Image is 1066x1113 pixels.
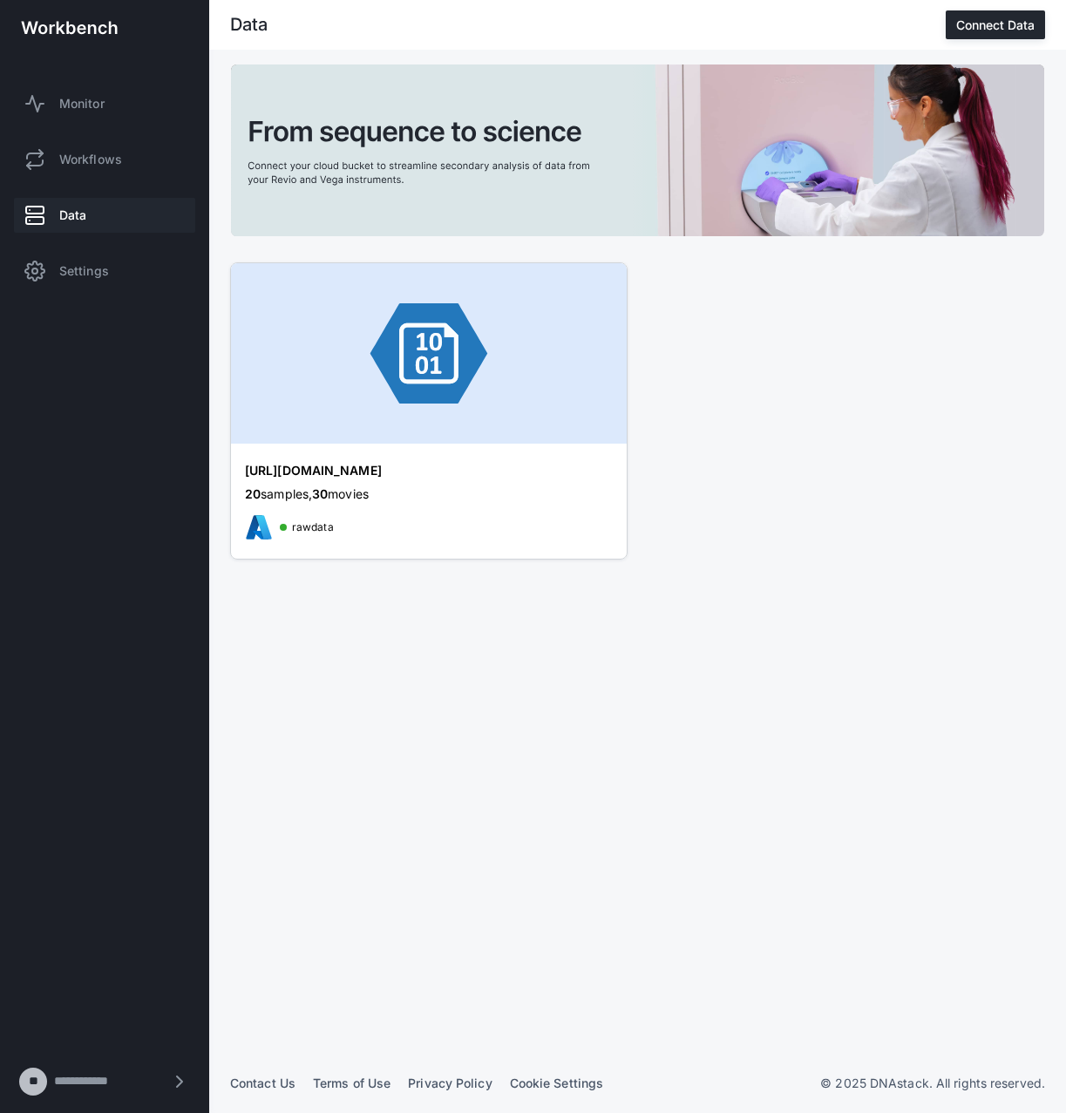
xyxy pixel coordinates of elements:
[21,21,118,35] img: workbench-logo-white.svg
[230,1076,295,1090] a: Contact Us
[245,462,541,479] div: [URL][DOMAIN_NAME]
[14,198,195,233] a: Data
[14,86,195,121] a: Monitor
[245,486,261,501] span: 20
[946,10,1045,39] button: Connect Data
[230,17,268,34] div: Data
[59,95,105,112] span: Monitor
[510,1076,604,1090] a: Cookie Settings
[312,486,328,501] span: 30
[231,64,1044,236] img: cta-banner.svg
[313,1076,390,1090] a: Terms of Use
[59,151,122,168] span: Workflows
[956,17,1035,32] div: Connect Data
[245,486,369,501] span: samples, movies
[231,263,627,444] img: azure-banner
[14,254,195,288] a: Settings
[820,1075,1045,1092] p: © 2025 DNAstack. All rights reserved.
[59,207,86,224] span: Data
[245,513,273,541] img: azureicon
[408,1076,492,1090] a: Privacy Policy
[292,519,334,536] span: rawdata
[59,262,109,280] span: Settings
[14,142,195,177] a: Workflows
